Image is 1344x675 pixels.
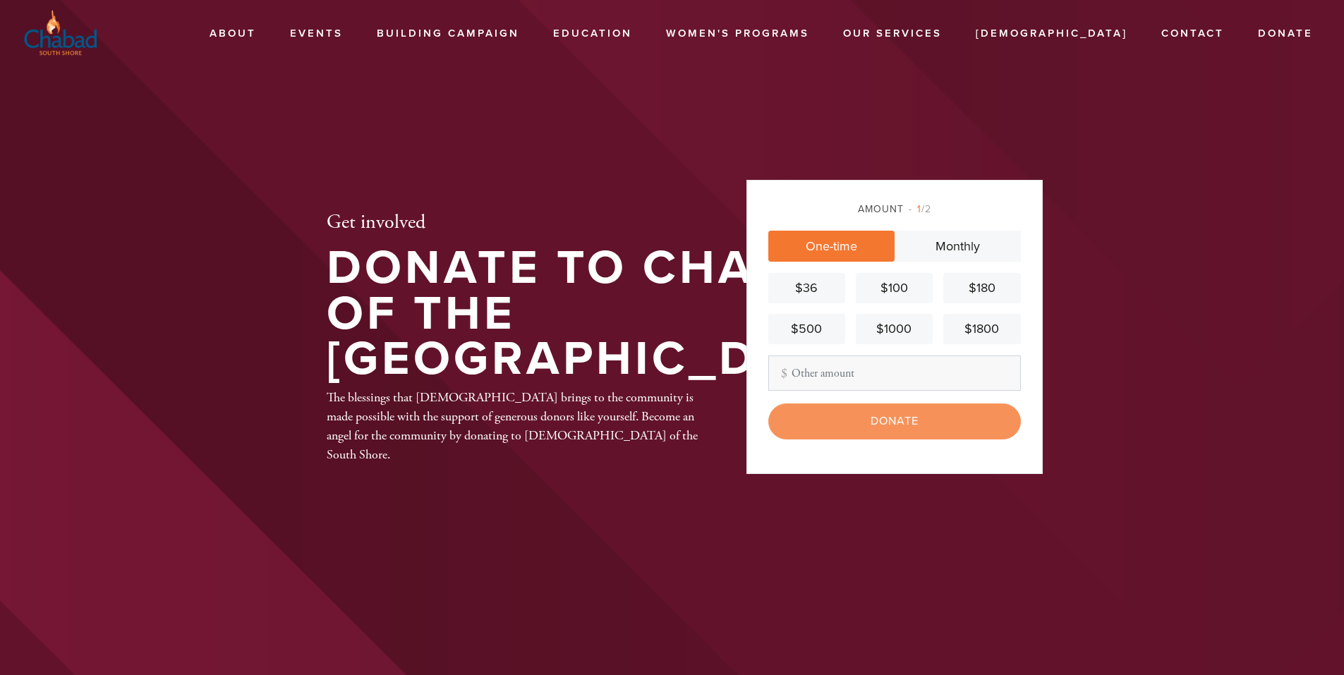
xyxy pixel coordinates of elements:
[327,388,701,464] div: The blessings that [DEMOGRAPHIC_DATA] brings to the community is made possible with the support o...
[1151,20,1235,47] a: Contact
[327,245,872,382] h1: Donate to Chabad of the [GEOGRAPHIC_DATA]
[861,320,927,339] div: $1000
[833,20,952,47] a: Our services
[279,20,353,47] a: Events
[327,211,872,235] h2: Get involved
[943,314,1020,344] a: $1800
[949,320,1015,339] div: $1800
[768,314,845,344] a: $500
[1247,20,1324,47] a: Donate
[774,279,840,298] div: $36
[768,202,1021,217] div: Amount
[965,20,1138,47] a: [DEMOGRAPHIC_DATA]
[917,203,921,215] span: 1
[949,279,1015,298] div: $180
[943,273,1020,303] a: $180
[199,20,267,47] a: About
[895,231,1021,262] a: Monthly
[768,273,845,303] a: $36
[856,273,933,303] a: $100
[909,203,931,215] span: /2
[366,20,530,47] a: Building Campaign
[856,314,933,344] a: $1000
[861,279,927,298] div: $100
[21,7,100,58] img: Chabad%20South%20Shore%20Logo%20-%20Color%20for%20non%20white%20background%20%281%29_0.png
[768,231,895,262] a: One-time
[774,320,840,339] div: $500
[655,20,820,47] a: Women's Programs
[543,20,643,47] a: Education
[768,355,1021,391] input: Other amount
